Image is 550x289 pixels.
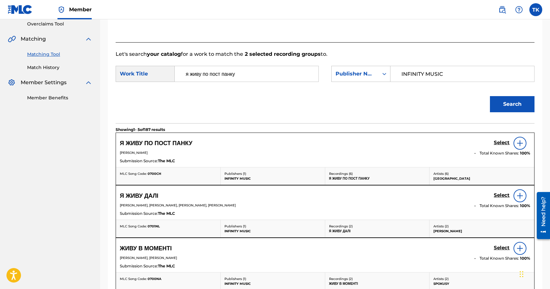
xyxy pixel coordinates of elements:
[516,244,524,252] img: info
[329,229,426,234] p: Я ЖИВУ ДАЛІ
[224,276,321,281] p: Publishers ( 1 )
[27,51,92,58] a: Matching Tool
[120,256,177,260] span: [PERSON_NAME], [PERSON_NAME]
[532,189,550,241] iframe: Resource Center
[120,192,158,200] h5: Я ЖИВУ ДАЛІ
[433,276,530,281] p: Artists ( 2 )
[85,35,92,43] img: expand
[433,224,530,229] p: Artists ( 2 )
[57,6,65,14] img: Top Rightsholder
[8,79,16,86] img: Member Settings
[21,79,67,86] span: Member Settings
[148,277,161,281] span: 0700NA
[520,255,530,261] span: 100 %
[8,5,33,14] img: MLC Logo
[148,172,161,176] span: 0700CH
[243,51,321,57] strong: 2 selected recording groups
[120,158,158,164] span: Submission Source:
[116,127,165,133] p: Showing 1 - 5 of 187 results
[147,51,181,57] strong: your catalog
[516,192,524,200] img: info
[85,79,92,86] img: expand
[224,281,321,286] p: INFINITY MUSIC
[120,140,192,147] h5: Я ЖИВУ ПО ПОСТ ПАНКУ
[120,172,147,176] span: MLC Song Code:
[433,281,530,286] p: SPOKUSY
[21,35,46,43] span: Matching
[120,245,172,252] h5: ЖИВУ В МОМЕНТІ
[27,64,92,71] a: Match History
[480,203,520,209] span: Total Known Shares:
[224,171,321,176] p: Publishers ( 1 )
[494,192,510,198] h5: Select
[518,258,550,289] iframe: Chat Widget
[513,3,525,16] div: Help
[116,50,534,58] p: Let's search for a work to match the to.
[520,150,530,156] span: 100 %
[158,158,175,164] span: The MLC
[490,96,534,112] button: Search
[120,203,236,207] span: [PERSON_NAME], [PERSON_NAME], [PERSON_NAME], [PERSON_NAME]
[518,258,550,289] div: Виджет чата
[120,211,158,216] span: Submission Source:
[329,176,426,181] p: Я ЖИВУ ПО ПОСТ ПАНКУ
[329,224,426,229] p: Recordings ( 2 )
[498,6,506,14] img: search
[120,151,148,155] span: [PERSON_NAME]
[224,229,321,234] p: INFINITY MUSIC
[120,263,158,269] span: Submission Source:
[433,171,530,176] p: Artists ( 6 )
[158,263,175,269] span: The MLC
[516,139,524,147] img: info
[515,6,523,14] img: help
[520,264,524,284] div: Перетащить
[329,276,426,281] p: Recordings ( 2 )
[8,35,16,43] img: Matching
[27,21,92,27] a: Overclaims Tool
[329,171,426,176] p: Recordings ( 6 )
[224,176,321,181] p: INFINITY MUSIC
[120,224,147,228] span: MLC Song Code:
[69,6,92,13] span: Member
[494,245,510,251] h5: Select
[496,3,509,16] a: Public Search
[433,229,530,234] p: [PERSON_NAME]
[158,211,175,216] span: The MLC
[494,140,510,146] h5: Select
[148,224,160,228] span: 0701NL
[480,255,520,261] span: Total Known Shares:
[480,150,520,156] span: Total Known Shares:
[329,281,426,286] p: ЖИВУ В МОМЕНТІ
[120,277,147,281] span: MLC Song Code:
[116,58,534,123] form: Search Form
[520,203,530,209] span: 100 %
[433,176,530,181] p: [GEOGRAPHIC_DATA]
[336,70,375,78] div: Publisher Name
[529,3,542,16] div: User Menu
[27,95,92,101] a: Member Benefits
[224,224,321,229] p: Publishers ( 1 )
